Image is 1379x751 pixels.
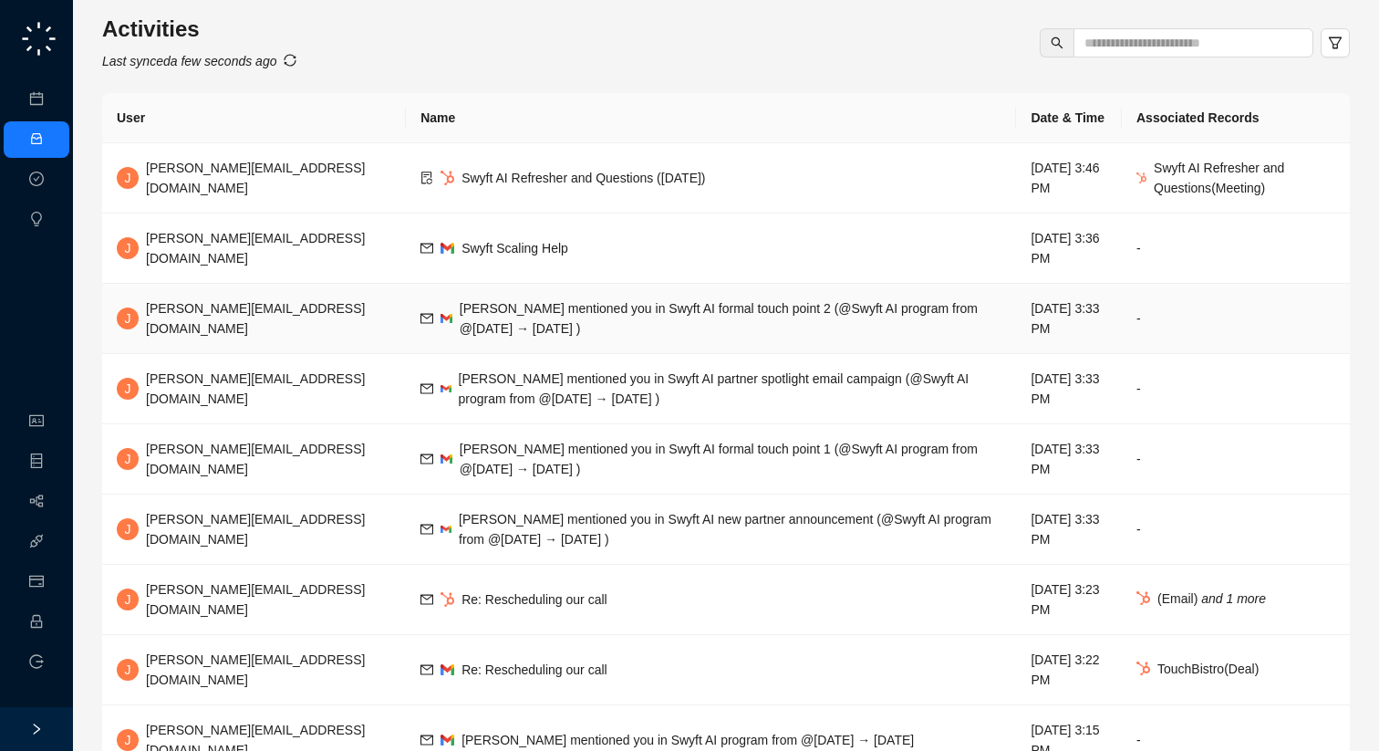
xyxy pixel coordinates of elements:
[102,93,406,143] th: User
[146,512,365,547] span: [PERSON_NAME][EMAIL_ADDRESS][DOMAIN_NAME]
[1136,591,1150,606] img: hubspot-DkpyWjJb.png
[1136,662,1150,676] img: hubspot-DkpyWjJb.png
[441,314,452,323] img: gmail-BGivzU6t.png
[441,735,454,745] img: gmail-BGivzU6t.png
[146,301,365,336] span: [PERSON_NAME][EMAIL_ADDRESS][DOMAIN_NAME]
[125,589,131,610] span: J
[125,519,131,539] span: J
[146,231,365,266] span: [PERSON_NAME][EMAIL_ADDRESS][DOMAIN_NAME]
[459,371,969,406] span: [PERSON_NAME] mentioned you in Swyft AI partner spotlight email campaign (@Swyft AI program from ...
[1136,172,1146,183] img: hubspot-DkpyWjJb.png
[441,526,451,534] img: gmail-BGivzU6t.png
[1122,93,1350,143] th: Associated Records
[1157,662,1259,676] span: TouchBistro ( Deal )
[420,242,433,255] span: mail
[420,172,433,184] span: file-sync
[420,523,433,536] span: mail
[461,592,607,607] span: Re: Rescheduling our call
[284,54,296,67] span: sync
[1201,591,1266,606] i: and 1 more
[18,18,59,59] img: logo-small-C4UdH2pc.png
[125,730,131,750] span: J
[1122,424,1350,495] td: -
[125,660,131,680] span: J
[441,664,454,674] img: gmail-BGivzU6t.png
[1031,442,1099,476] span: [DATE] 3:33 PM
[420,593,433,606] span: mail
[420,312,433,325] span: mail
[1051,37,1063,49] span: search
[1016,93,1122,143] th: Date & Time
[461,241,568,256] span: Swyft Scaling Help
[146,161,365,195] span: [PERSON_NAME][EMAIL_ADDRESS][DOMAIN_NAME]
[125,308,131,329] span: J
[441,385,451,393] img: gmail-BGivzU6t.png
[1031,231,1099,266] span: [DATE] 3:36 PM
[441,171,454,185] img: hubspot-DkpyWjJb.png
[461,171,705,185] span: Swyft AI Refresher and Questions ([DATE])
[420,453,433,465] span: mail
[420,734,433,746] span: mail
[406,93,1016,143] th: Name
[459,512,991,547] span: [PERSON_NAME] mentioned you in Swyft AI new partner announcement (@Swyft AI program from @[DATE] ...
[146,442,365,476] span: [PERSON_NAME][EMAIL_ADDRESS][DOMAIN_NAME]
[125,238,131,258] span: J
[146,371,365,406] span: [PERSON_NAME][EMAIL_ADDRESS][DOMAIN_NAME]
[1031,371,1099,406] span: [DATE] 3:33 PM
[420,382,433,395] span: mail
[29,654,44,669] span: logout
[125,449,131,469] span: J
[1154,161,1284,195] span: Swyft AI Refresher and Questions ( Meeting )
[420,663,433,676] span: mail
[461,662,607,677] span: Re: Rescheduling our call
[1157,591,1266,606] span: ( Email )
[441,243,454,253] img: gmail-BGivzU6t.png
[460,442,978,476] span: [PERSON_NAME] mentioned you in Swyft AI formal touch point 1 (@Swyft AI program from @[DATE] → [D...
[1031,582,1099,617] span: [DATE] 3:23 PM
[1031,652,1099,687] span: [DATE] 3:22 PM
[1031,301,1099,336] span: [DATE] 3:33 PM
[30,723,43,735] span: right
[102,54,276,68] i: Last synced a few seconds ago
[1321,691,1370,740] iframe: Open customer support
[441,592,454,607] img: hubspot-DkpyWjJb.png
[1122,495,1350,565] td: -
[1122,214,1350,284] td: -
[125,168,131,188] span: J
[102,15,296,44] h3: Activities
[441,454,452,464] img: gmail-BGivzU6t.png
[1031,161,1099,195] span: [DATE] 3:46 PM
[1031,512,1099,547] span: [DATE] 3:33 PM
[1122,284,1350,354] td: -
[1122,354,1350,424] td: -
[461,733,914,747] span: [PERSON_NAME] mentioned you in Swyft AI program from @[DATE] → [DATE]
[125,379,131,399] span: J
[460,301,978,336] span: [PERSON_NAME] mentioned you in Swyft AI formal touch point 2 (@Swyft AI program from @[DATE] → [D...
[146,652,365,687] span: [PERSON_NAME][EMAIL_ADDRESS][DOMAIN_NAME]
[1328,36,1343,50] span: filter
[146,582,365,617] span: [PERSON_NAME][EMAIL_ADDRESS][DOMAIN_NAME]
